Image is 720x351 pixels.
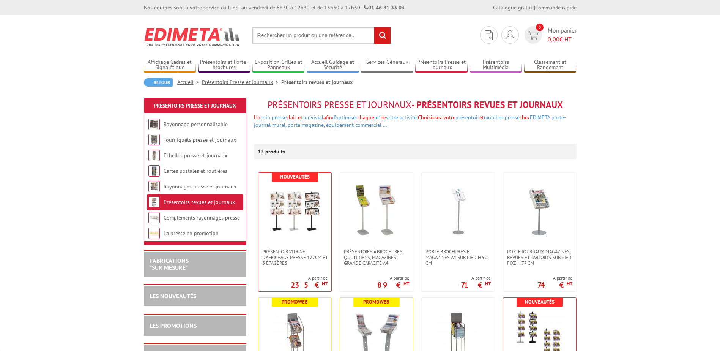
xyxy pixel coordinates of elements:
a: Catalogue gratuit [493,4,534,11]
span: A partir de [291,275,328,281]
img: Présentoirs à brochures, quotidiens, magazines grande capacité A4 [350,184,403,237]
span: Porte Journaux, Magazines, Revues et Tabloïds sur pied fixe H 77 cm [507,249,572,266]
span: € HT [548,35,577,44]
img: Présentoir vitrine d'affichage presse 177cm et 3 étagères [268,184,321,237]
span: Porte brochures et magazines A4 sur pied H 90 cm [425,249,491,266]
img: Rayonnage personnalisable [148,119,160,130]
span: A partir de [377,275,409,281]
li: Présentoirs revues et journaux [281,78,353,86]
a: Porte Journaux, Magazines, Revues et Tabloïds sur pied fixe H 77 cm [503,249,576,266]
sup: HT [322,280,328,287]
a: présentoir [455,114,479,121]
span: chez : [254,114,566,128]
img: devis rapide [485,30,493,40]
a: Présentoir vitrine d'affichage presse 177cm et 3 étagères [258,249,331,266]
a: Présentoirs Presse et Journaux [415,59,468,71]
a: Présentoirs Presse et Journaux [154,102,236,109]
a: devis rapide 0 Mon panier 0,00€ HT [523,26,577,44]
a: Présentoirs Multimédia [470,59,522,71]
img: Présentoirs revues et journaux [148,196,160,208]
a: Exposition Grilles et Panneaux [252,59,305,71]
span: Présentoirs Presse et Journaux [268,99,411,111]
div: | [493,4,577,11]
b: Nouveautés [525,299,555,305]
a: LES NOUVEAUTÉS [150,292,196,300]
b: Promoweb [282,299,308,305]
a: EDIMETA [530,114,550,121]
a: Présentoirs et Porte-brochures [198,59,251,71]
img: devis rapide [506,30,514,40]
a: porte-journal mural, [254,114,566,128]
span: 0,00 [548,35,559,43]
img: Porte Journaux, Magazines, Revues et Tabloïds sur pied fixe H 77 cm [513,184,566,237]
img: Compléments rayonnages presse [148,212,160,223]
img: Rayonnages presse et journaux [148,181,160,192]
a: d’optimiser [332,114,358,121]
a: m² [374,114,381,121]
a: coin [260,114,270,121]
img: Edimeta [144,23,241,51]
img: Tourniquets presse et journaux [148,134,160,145]
a: Affichage Cadres et Signalétique [144,59,196,71]
img: Echelles presse et journaux [148,150,160,161]
span: A partir de [461,275,491,281]
p: 74 € [537,283,572,287]
a: Accueil [177,79,202,85]
a: convivial [302,114,323,121]
input: rechercher [374,27,391,44]
font: clair et afin chaque de Choisissez votre [270,114,455,121]
a: porte magazine, [288,122,325,128]
div: Nos équipes sont à votre service du lundi au vendredi de 8h30 à 12h30 et de 13h30 à 17h30 [144,4,405,11]
a: FABRICATIONS"Sur Mesure" [150,257,189,271]
input: Rechercher un produit ou une référence... [252,27,391,44]
b: Nouveautés [280,174,310,180]
p: 235 € [291,283,328,287]
span: Présentoirs à brochures, quotidiens, magazines grande capacité A4 [344,249,409,266]
a: LES PROMOTIONS [150,322,197,329]
span: 0 [536,24,544,31]
span: Présentoir vitrine d'affichage presse 177cm et 3 étagères [262,249,328,266]
p: 71 € [461,283,491,287]
a: équipement commercial … [326,122,387,128]
img: devis rapide [528,31,539,40]
a: Retour [144,78,173,87]
sup: HT [403,280,409,287]
a: Porte brochures et magazines A4 sur pied H 90 cm [422,249,495,266]
a: Echelles presse et journaux [164,152,227,159]
p: 89 € [377,283,409,287]
a: Rayonnage personnalisable [164,121,228,128]
sup: HT [485,280,491,287]
a: Classement et Rangement [524,59,577,71]
img: Porte brochures et magazines A4 sur pied H 90 cm [432,184,485,237]
img: La presse en promotion [148,228,160,239]
a: Cartes postales et routières [164,168,227,174]
sup: HT [567,280,572,287]
a: Présentoirs Presse et Journaux [202,79,281,85]
a: Rayonnages presse et journaux [164,183,236,190]
span: Mon panier [548,26,577,44]
a: Accueil Guidage et Sécurité [307,59,359,71]
b: Promoweb [363,299,389,305]
a: La presse en promotion [164,230,219,237]
a: Présentoirs à brochures, quotidiens, magazines grande capacité A4 [340,249,413,266]
span: A partir de [537,275,572,281]
h1: - Présentoirs revues et journaux [254,100,577,110]
img: Cartes postales et routières [148,165,160,177]
font: Un [254,114,566,128]
a: votre activité. [386,114,418,121]
a: Tourniquets presse et journaux [164,136,236,143]
a: presse [272,114,287,121]
a: Présentoirs revues et journaux [164,199,235,206]
a: mobilier presse [484,114,520,121]
a: Commande rapide [535,4,577,11]
p: 12 produits [258,144,286,159]
span: et [479,114,484,121]
a: Services Généraux [361,59,413,71]
a: Compléments rayonnages presse [164,214,240,221]
strong: 01 46 81 33 03 [364,4,405,11]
